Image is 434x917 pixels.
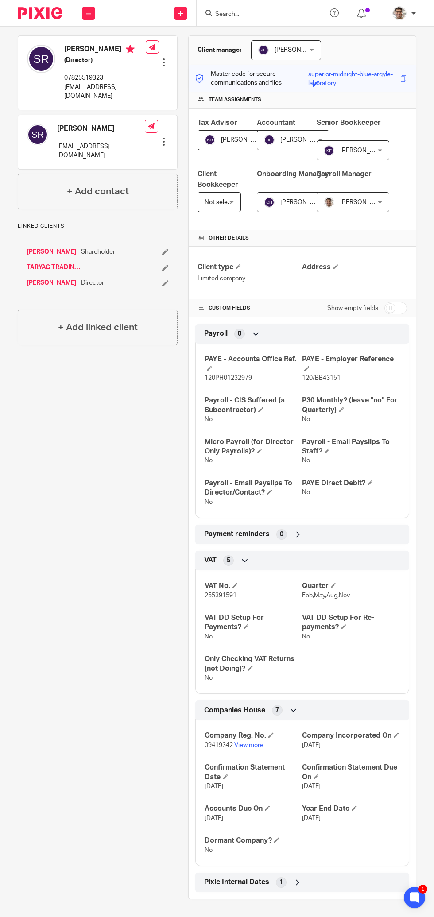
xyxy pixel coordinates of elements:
[205,847,213,853] span: No
[27,263,84,272] a: TARYAG TRADING LTD
[234,742,263,748] a: View more
[205,375,252,381] span: 120PH01232979
[58,321,138,334] h4: + Add linked client
[205,815,223,821] span: [DATE]
[275,47,323,53] span: [PERSON_NAME]
[81,279,104,287] span: Director
[227,556,230,565] span: 5
[205,763,302,782] h4: Confirmation Statement Date
[302,396,400,415] h4: P30 Monthly? (leave "no" For Quarterly)
[57,142,145,160] p: [EMAIL_ADDRESS][DOMAIN_NAME]
[204,706,265,715] span: Companies House
[205,731,302,740] h4: Company Reg. No.
[340,199,389,205] span: [PERSON_NAME]
[27,248,77,256] a: [PERSON_NAME]
[205,804,302,813] h4: Accounts Due On
[264,197,275,208] img: svg%3E
[205,634,213,640] span: No
[205,836,302,845] h4: Dormant Company?
[205,479,302,498] h4: Payroll - Email Payslips To Director/Contact?
[205,592,236,599] span: 255391591
[302,783,321,789] span: [DATE]
[18,223,178,230] p: Linked clients
[205,675,213,681] span: No
[81,248,115,256] span: Shareholder
[205,783,223,789] span: [DATE]
[340,147,389,154] span: [PERSON_NAME]
[392,6,407,20] img: PXL_20240409_141816916.jpg
[198,305,302,312] h4: CUSTOM FIELDS
[302,581,400,591] h4: Quarter
[64,56,146,65] h5: (Director)
[198,119,237,126] span: Tax Advisor
[302,613,400,632] h4: VAT DD Setup For Re-payments?
[302,355,400,374] h4: PAYE - Employer Reference
[302,815,321,821] span: [DATE]
[302,804,400,813] h4: Year End Date
[64,74,146,82] p: 07825519323
[279,878,283,887] span: 1
[327,304,378,313] label: Show empty fields
[27,279,77,287] a: [PERSON_NAME]
[209,96,261,103] span: Team assignments
[258,45,269,55] img: svg%3E
[221,137,270,143] span: [PERSON_NAME]
[67,185,129,198] h4: + Add contact
[205,437,302,457] h4: Micro Payroll (for Director Only Payrolls)?
[302,479,400,488] h4: PAYE Direct Debit?
[205,654,302,673] h4: Only Checking VAT Returns (not Doing)?
[317,170,372,178] span: Payroll Manager
[198,170,238,188] span: Client Bookkeeper
[302,742,321,748] span: [DATE]
[302,489,310,495] span: No
[302,437,400,457] h4: Payroll - Email Payslips To Staff?
[280,137,329,143] span: [PERSON_NAME]
[64,45,146,56] h4: [PERSON_NAME]
[280,530,283,539] span: 0
[302,763,400,782] h4: Confirmation Statement Due On
[302,592,350,599] span: Feb,May,Aug,Nov
[198,263,302,272] h4: Client type
[205,199,240,205] span: Not selected
[257,119,295,126] span: Accountant
[204,329,228,338] span: Payroll
[126,45,135,54] i: Primary
[302,731,400,740] h4: Company Incorporated On
[418,885,427,894] div: 1
[275,706,279,715] span: 7
[27,45,55,73] img: svg%3E
[317,119,381,126] span: Senior Bookkeeper
[57,124,145,133] h4: [PERSON_NAME]
[205,135,215,145] img: svg%3E
[205,581,302,591] h4: VAT No.
[27,124,48,145] img: svg%3E
[280,199,329,205] span: [PERSON_NAME]
[209,235,249,242] span: Other details
[204,530,270,539] span: Payment reminders
[264,135,275,145] img: svg%3E
[205,416,213,422] span: No
[302,263,407,272] h4: Address
[238,329,241,338] span: 8
[205,457,213,464] span: No
[308,70,398,80] div: superior-midnight-blue-argyle-laboratory
[64,83,146,101] p: [EMAIL_ADDRESS][DOMAIN_NAME]
[302,634,310,640] span: No
[205,355,302,374] h4: PAYE - Accounts Office Ref.
[195,70,308,88] p: Master code for secure communications and files
[302,416,310,422] span: No
[204,878,269,887] span: Pixie Internal Dates
[198,274,302,283] p: Limited company
[18,7,62,19] img: Pixie
[324,145,334,156] img: svg%3E
[257,170,328,178] span: Onboarding Manager
[205,613,302,632] h4: VAT DD Setup For Payments?
[204,556,217,565] span: VAT
[205,742,233,748] span: 09419342
[302,457,310,464] span: No
[324,197,334,208] img: PXL_20240409_141816916.jpg
[214,11,294,19] input: Search
[198,46,242,54] h3: Client manager
[205,396,302,415] h4: Payroll - CIS Suffered (a Subcontractor)
[205,499,213,505] span: No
